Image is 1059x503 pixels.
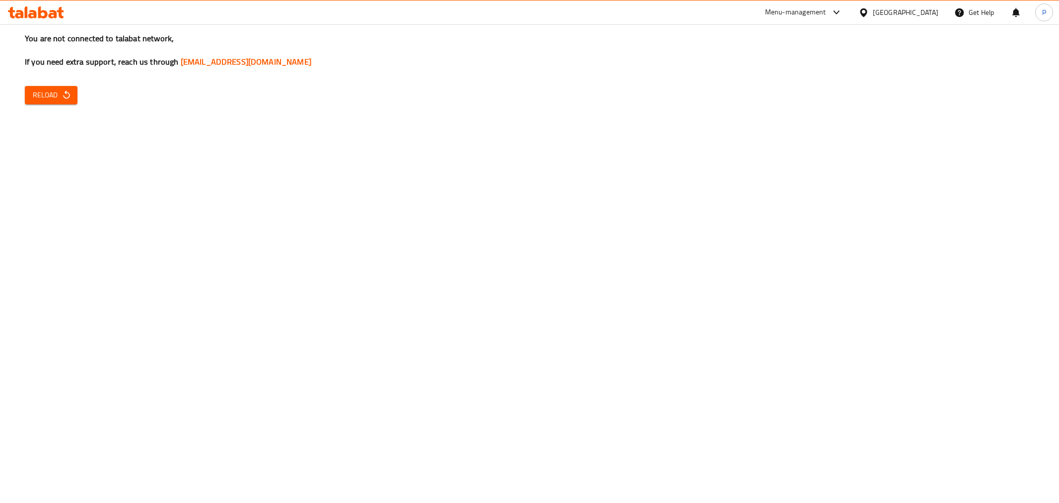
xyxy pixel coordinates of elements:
[25,33,1034,68] h3: You are not connected to talabat network, If you need extra support, reach us through
[181,54,311,69] a: [EMAIL_ADDRESS][DOMAIN_NAME]
[765,6,826,18] div: Menu-management
[873,7,938,18] div: [GEOGRAPHIC_DATA]
[1042,7,1046,18] span: P
[33,89,70,101] span: Reload
[25,86,77,104] button: Reload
